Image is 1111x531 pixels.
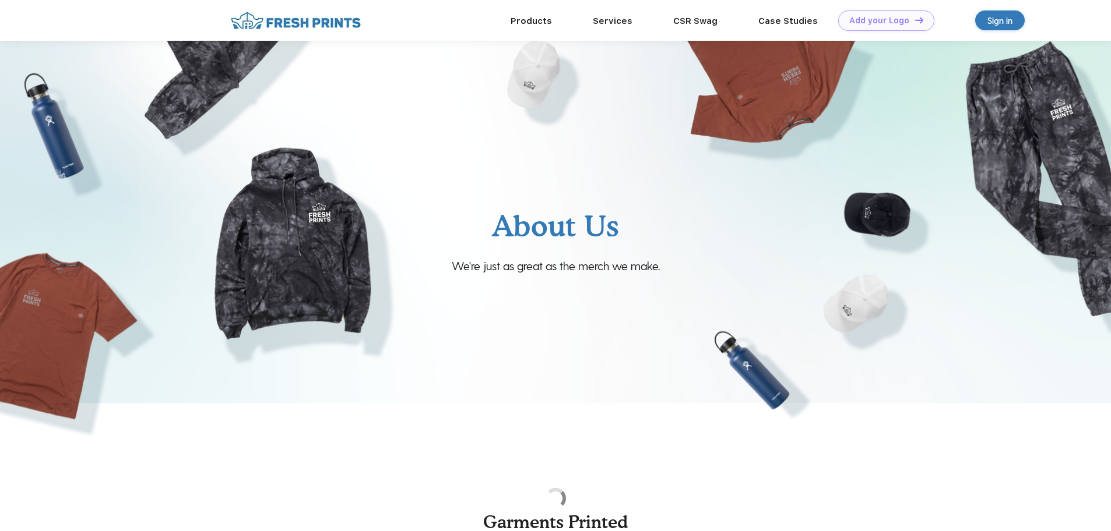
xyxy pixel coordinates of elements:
[227,10,364,31] img: fo%20logo%202.webp
[975,10,1025,30] a: Sign in
[444,204,666,247] p: About Us
[987,14,1012,27] div: Sign in
[849,16,909,26] div: Add your Logo
[511,16,552,26] a: Products
[444,257,666,274] p: We're just as great as the merch we make.
[915,17,923,23] img: DT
